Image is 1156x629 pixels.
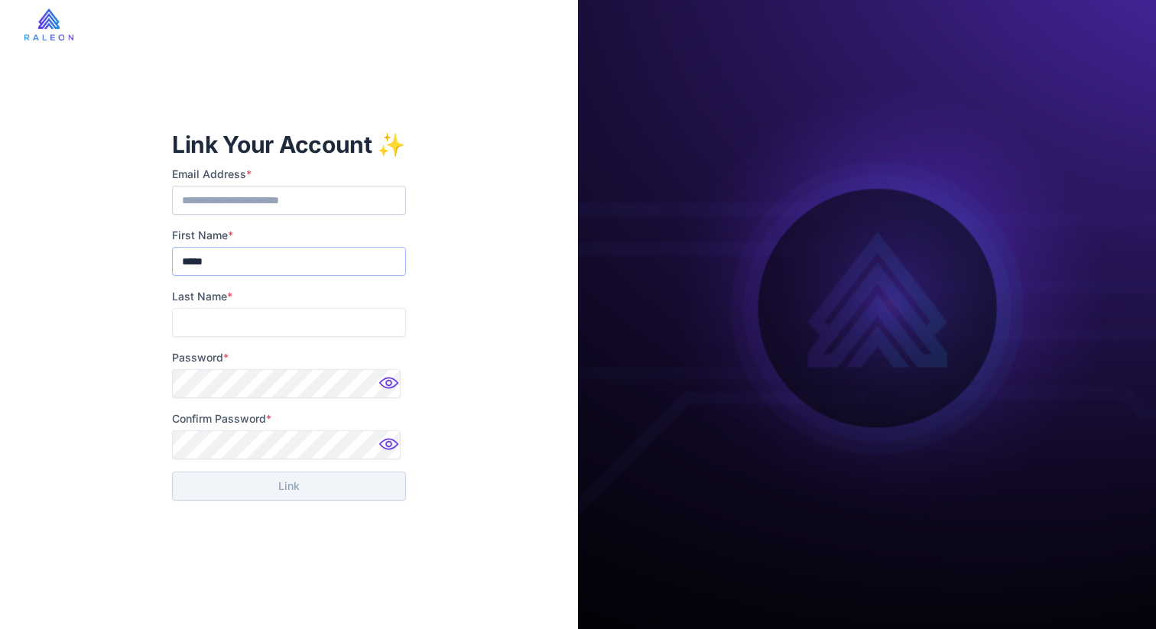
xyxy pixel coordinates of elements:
[172,288,406,305] label: Last Name
[375,433,406,464] img: Password hidden
[172,349,406,366] label: Password
[172,227,406,244] label: First Name
[24,8,73,41] img: raleon-logo-whitebg.9aac0268.jpg
[172,166,406,183] label: Email Address
[172,129,406,160] h1: Link Your Account ✨
[375,372,406,403] img: Password hidden
[172,410,406,427] label: Confirm Password
[172,472,406,501] button: Link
